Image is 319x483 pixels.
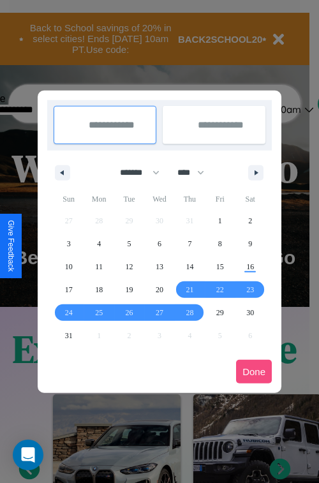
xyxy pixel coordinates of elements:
[67,232,71,255] span: 3
[114,278,144,301] button: 19
[186,255,193,278] span: 14
[186,278,193,301] span: 21
[175,232,205,255] button: 7
[248,209,252,232] span: 2
[65,278,73,301] span: 17
[114,255,144,278] button: 12
[205,189,235,209] span: Fri
[156,255,163,278] span: 13
[54,324,84,347] button: 31
[114,232,144,255] button: 5
[84,255,114,278] button: 11
[205,255,235,278] button: 15
[246,301,254,324] span: 30
[188,232,191,255] span: 7
[84,189,114,209] span: Mon
[144,301,174,324] button: 27
[216,255,224,278] span: 15
[235,278,265,301] button: 23
[65,324,73,347] span: 31
[84,278,114,301] button: 18
[248,232,252,255] span: 9
[54,278,84,301] button: 17
[128,232,131,255] span: 5
[114,189,144,209] span: Tue
[235,301,265,324] button: 30
[235,209,265,232] button: 2
[156,301,163,324] span: 27
[6,220,15,272] div: Give Feedback
[13,440,43,470] div: Open Intercom Messenger
[95,301,103,324] span: 25
[126,255,133,278] span: 12
[246,278,254,301] span: 23
[54,232,84,255] button: 3
[218,232,222,255] span: 8
[54,189,84,209] span: Sun
[175,255,205,278] button: 14
[65,255,73,278] span: 10
[144,189,174,209] span: Wed
[156,278,163,301] span: 20
[95,255,103,278] span: 11
[205,301,235,324] button: 29
[175,301,205,324] button: 28
[235,189,265,209] span: Sat
[114,301,144,324] button: 26
[54,301,84,324] button: 24
[144,232,174,255] button: 6
[175,189,205,209] span: Thu
[97,232,101,255] span: 4
[235,255,265,278] button: 16
[175,278,205,301] button: 21
[84,301,114,324] button: 25
[144,278,174,301] button: 20
[205,209,235,232] button: 1
[186,301,193,324] span: 28
[144,255,174,278] button: 13
[158,232,161,255] span: 6
[65,301,73,324] span: 24
[205,232,235,255] button: 8
[218,209,222,232] span: 1
[54,255,84,278] button: 10
[84,232,114,255] button: 4
[216,301,224,324] span: 29
[95,278,103,301] span: 18
[126,301,133,324] span: 26
[246,255,254,278] span: 16
[126,278,133,301] span: 19
[236,360,272,383] button: Done
[235,232,265,255] button: 9
[216,278,224,301] span: 22
[205,278,235,301] button: 22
